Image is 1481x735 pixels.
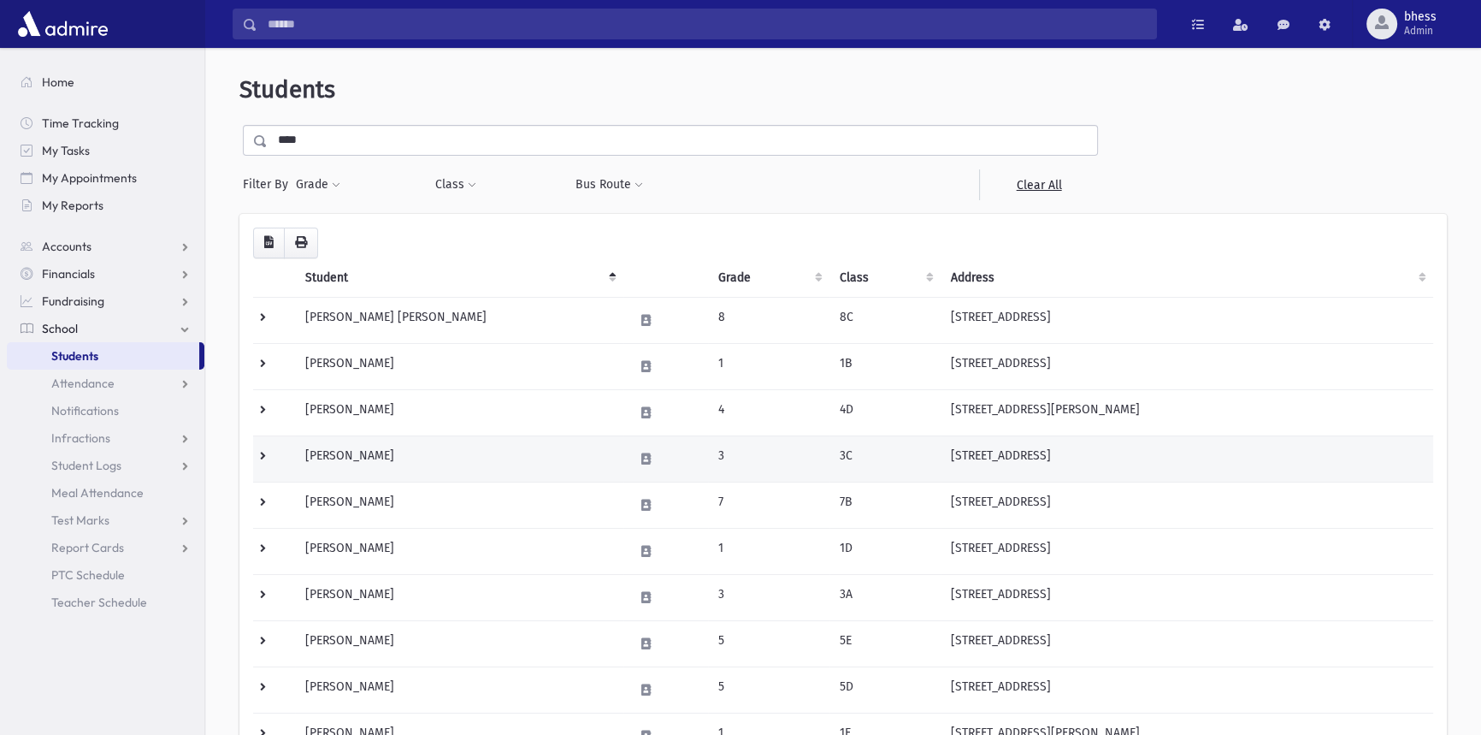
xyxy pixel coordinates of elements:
[708,528,829,574] td: 1
[7,192,204,219] a: My Reports
[7,110,204,137] a: Time Tracking
[42,74,74,90] span: Home
[243,175,295,193] span: Filter By
[708,667,829,713] td: 5
[941,620,1433,667] td: [STREET_ADDRESS]
[42,321,78,336] span: School
[708,258,829,298] th: Grade: activate to sort column ascending
[42,266,95,282] span: Financials
[7,287,204,315] a: Fundraising
[708,436,829,482] td: 3
[7,561,204,589] a: PTC Schedule
[42,293,104,309] span: Fundraising
[7,479,204,507] a: Meal Attendance
[941,343,1433,389] td: [STREET_ADDRESS]
[7,342,199,370] a: Students
[295,389,623,436] td: [PERSON_NAME]
[7,534,204,561] a: Report Cards
[51,540,124,555] span: Report Cards
[295,297,623,343] td: [PERSON_NAME] [PERSON_NAME]
[708,482,829,528] td: 7
[295,343,623,389] td: [PERSON_NAME]
[1404,24,1437,38] span: Admin
[51,513,109,528] span: Test Marks
[941,389,1433,436] td: [STREET_ADDRESS][PERSON_NAME]
[51,485,144,501] span: Meal Attendance
[941,482,1433,528] td: [STREET_ADDRESS]
[51,567,125,583] span: PTC Schedule
[7,370,204,397] a: Attendance
[7,137,204,164] a: My Tasks
[829,343,940,389] td: 1B
[42,143,90,158] span: My Tasks
[51,348,98,364] span: Students
[708,389,829,436] td: 4
[7,260,204,287] a: Financials
[295,574,623,620] td: [PERSON_NAME]
[941,574,1433,620] td: [STREET_ADDRESS]
[42,239,91,254] span: Accounts
[708,343,829,389] td: 1
[42,198,103,213] span: My Reports
[295,258,623,298] th: Student: activate to sort column descending
[42,116,119,131] span: Time Tracking
[7,507,204,534] a: Test Marks
[829,574,940,620] td: 3A
[51,403,119,418] span: Notifications
[14,7,112,41] img: AdmirePro
[1404,10,1437,24] span: bhess
[239,75,335,104] span: Students
[295,436,623,482] td: [PERSON_NAME]
[42,170,137,186] span: My Appointments
[7,233,204,260] a: Accounts
[7,315,204,342] a: School
[941,297,1433,343] td: [STREET_ADDRESS]
[829,297,940,343] td: 8C
[295,169,341,200] button: Grade
[829,389,940,436] td: 4D
[941,436,1433,482] td: [STREET_ADDRESS]
[708,574,829,620] td: 3
[51,458,121,473] span: Student Logs
[253,228,285,258] button: CSV
[51,430,110,446] span: Infractions
[434,169,477,200] button: Class
[575,169,644,200] button: Bus Route
[7,397,204,424] a: Notifications
[257,9,1156,39] input: Search
[284,228,318,258] button: Print
[7,424,204,452] a: Infractions
[295,667,623,713] td: [PERSON_NAME]
[829,482,940,528] td: 7B
[829,258,940,298] th: Class: activate to sort column ascending
[979,169,1098,200] a: Clear All
[941,528,1433,574] td: [STREET_ADDRESS]
[7,164,204,192] a: My Appointments
[708,620,829,667] td: 5
[51,595,147,610] span: Teacher Schedule
[941,258,1433,298] th: Address: activate to sort column ascending
[7,452,204,479] a: Student Logs
[829,620,940,667] td: 5E
[51,376,115,391] span: Attendance
[295,528,623,574] td: [PERSON_NAME]
[7,68,204,96] a: Home
[829,528,940,574] td: 1D
[7,589,204,616] a: Teacher Schedule
[829,667,940,713] td: 5D
[829,436,940,482] td: 3C
[295,620,623,667] td: [PERSON_NAME]
[295,482,623,528] td: [PERSON_NAME]
[941,667,1433,713] td: [STREET_ADDRESS]
[708,297,829,343] td: 8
